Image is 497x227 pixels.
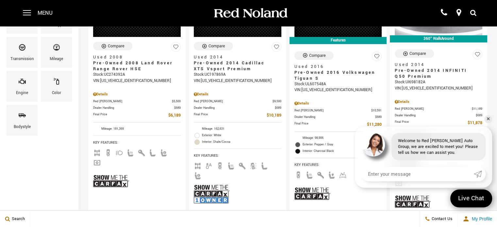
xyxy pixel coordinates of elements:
div: BodystyleBodystyle [7,105,38,136]
a: Live Chat [450,189,492,207]
span: Key Features : [294,161,382,169]
div: Mileage [50,56,63,63]
div: Engine [16,89,28,97]
span: Auto Climate Control [205,163,213,168]
span: Used 2008 [93,54,176,60]
a: Dealer Handling $689 [194,105,281,110]
span: My Profile [469,216,492,221]
span: Heated Seats [306,172,313,177]
button: Compare Vehicle [194,42,233,50]
div: Compare [409,51,426,57]
img: Show Me the CARFAX Badge [294,182,330,205]
div: Pricing Details - Pre-Owned 2014 Cadillac XTS Vsport Premium With Navigation & AWD [194,91,281,97]
div: Compare [309,53,326,58]
div: VIN: [US_VEHICLE_IDENTIFICATION_NUMBER] [194,78,281,84]
span: Backup Camera [294,172,302,177]
span: Key Features : [93,139,181,146]
a: Submit [474,167,486,181]
span: Leather Seats [260,163,268,168]
div: Pricing Details - Pre-Owned 2014 INFINITI Q50 Premium With Navigation & AWD [395,99,482,105]
span: Red [PERSON_NAME] [93,99,172,104]
button: Save Vehicle [472,49,482,62]
button: Open user profile menu [458,211,497,227]
a: Red [PERSON_NAME] $9,500 [194,99,281,104]
div: EngineEngine [7,71,38,102]
div: VIN: [US_VEHICLE_IDENTIFICATION_NUMBER] [294,87,382,93]
span: Dealer Handling [194,105,275,110]
span: AWD [93,150,101,154]
img: Red Noland Auto Group [213,8,288,19]
span: Interior: Shale/Cocoa [202,139,281,145]
button: Save Vehicle [272,42,281,55]
span: Dealer Handling [93,105,174,110]
span: Heated Seats [227,163,235,168]
span: $689 [476,113,482,118]
a: Dealer Handling $689 [93,105,181,110]
span: Transmission [18,42,26,56]
div: Stock : UI698182A [395,79,482,85]
span: Key Features : [194,152,281,159]
div: Transmission [10,56,34,63]
span: Memory Seats [160,150,168,154]
span: Engine [18,76,26,89]
a: Final Price $11,280 [294,121,382,128]
span: AWD [194,163,202,168]
div: VIN: [US_VEHICLE_IDENTIFICATION_NUMBER] [395,86,482,91]
a: Used 2014Pre-Owned 2014 Cadillac XTS Vsport Premium [194,54,281,72]
span: Keyless Entry [138,150,145,154]
div: Pricing Details - Pre-Owned 2008 Land Rover Range Rover HSE With Navigation & 4WD [93,91,181,97]
button: Save Vehicle [372,51,382,64]
span: $11,280 [367,121,382,128]
img: Show Me the CARFAX Badge [395,190,431,214]
span: Pre-Owned 2016 Volkswagen Tiguan S [294,70,377,81]
div: 360° WalkAround [390,35,487,42]
div: Bodystyle [14,123,31,131]
span: Used 2014 [194,54,276,60]
a: Red [PERSON_NAME] $10,591 [294,108,382,113]
span: Final Price [93,112,168,119]
span: Exterior: White [202,132,281,139]
button: Compare Vehicle [395,49,434,58]
button: Compare Vehicle [294,51,334,60]
div: Stock : UC274392A [93,72,181,78]
span: Red [PERSON_NAME] [294,108,372,113]
span: $11,189 [472,106,482,111]
span: Keyless Entry [317,172,324,177]
a: Used 2016Pre-Owned 2016 Volkswagen Tiguan S [294,64,382,81]
a: Final Price $11,878 [395,120,482,126]
span: Pre-Owned 2008 Land Rover Range Rover HSE [93,60,176,72]
a: Used 2008Pre-Owned 2008 Land Rover Range Rover HSE [93,54,181,72]
li: Mileage: 162,631 [194,126,281,132]
span: Navigation Sys [93,159,101,164]
span: Dealer Handling [395,113,476,118]
span: Used 2016 [294,64,377,70]
span: Search [10,216,25,222]
span: Leather Seats [149,150,157,154]
a: Dealer Handling $689 [395,113,482,118]
span: Keyless Entry [238,163,246,168]
span: Interior: Charcoal Black [303,148,382,154]
span: Mileage [53,42,60,56]
button: Save Vehicle [171,42,181,55]
span: $689 [375,115,382,120]
div: Compare [108,43,124,49]
div: Pricing Details - Pre-Owned 2016 Volkswagen Tiguan S [294,101,382,106]
span: Red [PERSON_NAME] [194,99,273,104]
span: $9,500 [273,99,281,104]
span: $689 [174,105,181,110]
img: Agent profile photo [361,133,385,156]
span: Exterior: Pepper / Gray [303,141,382,148]
span: $5,500 [172,99,181,104]
span: Dealer Handling [294,115,375,120]
span: Bodystyle [18,110,26,123]
span: Pre-Owned 2014 INFINITI Q50 Premium [395,68,477,79]
div: VIN: [US_VEHICLE_IDENTIFICATION_NUMBER] [93,78,181,84]
div: Color [52,89,61,97]
span: $10,189 [267,112,281,119]
span: Final Price [194,112,267,119]
span: Live Chat [455,194,488,203]
div: MileageMileage [41,37,72,68]
span: Used 2014 [395,62,477,68]
a: Red [PERSON_NAME] $5,500 [93,99,181,104]
button: Compare Vehicle [93,42,132,50]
